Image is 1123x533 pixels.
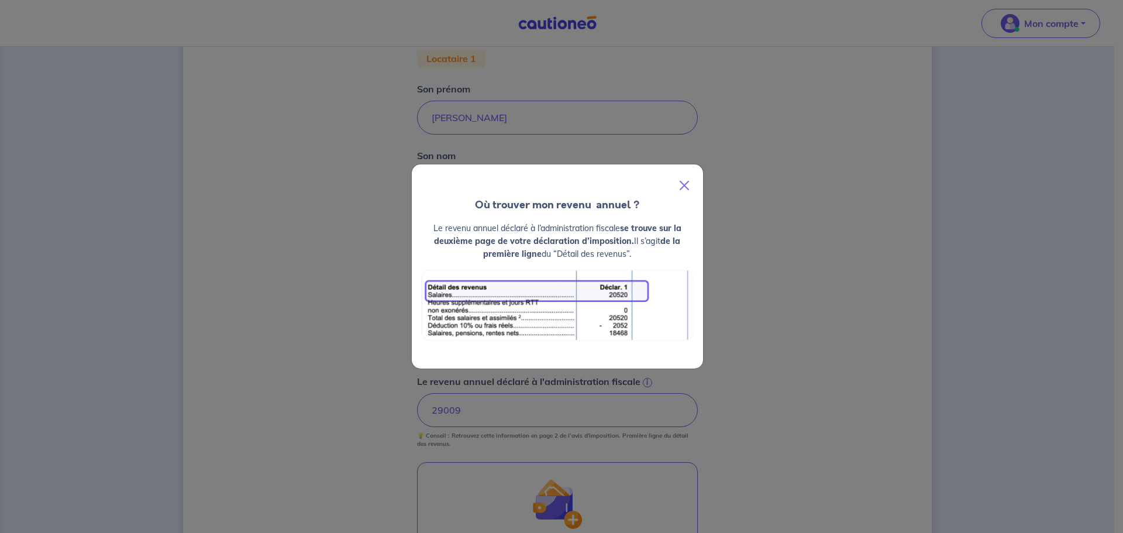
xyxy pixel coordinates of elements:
[412,197,703,212] h4: Où trouver mon revenu annuel ?
[434,223,681,246] strong: se trouve sur la deuxième page de votre déclaration d’imposition.
[483,236,680,259] strong: de la première ligne
[421,270,694,341] img: exemple_revenu.png
[421,222,694,260] p: Le revenu annuel déclaré à l’administration fiscale Il s’agit du “Détail des revenus”.
[670,169,698,202] button: Close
